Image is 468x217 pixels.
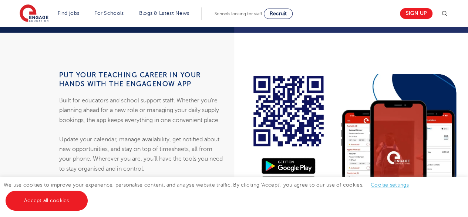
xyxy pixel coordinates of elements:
span: Recruit [270,11,287,16]
p: Update your calendar, manage availability, get notified about new opportunities, and stay on top ... [59,135,224,174]
p: Built for educators and school support staff. Whether you’re planning ahead for a new role or man... [59,96,224,125]
a: Find jobs [58,10,80,16]
strong: Put your teaching career in your hands with the EngageNow app [59,71,201,88]
span: We use cookies to improve your experience, personalise content, and analyse website traffic. By c... [4,182,416,203]
a: Accept all cookies [6,191,88,211]
a: For Schools [94,10,124,16]
a: Sign up [400,8,432,19]
a: Cookie settings [371,182,409,188]
img: Engage Education [20,4,48,23]
a: Blogs & Latest News [139,10,189,16]
span: Schools looking for staff [215,11,262,16]
a: Recruit [264,9,293,19]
